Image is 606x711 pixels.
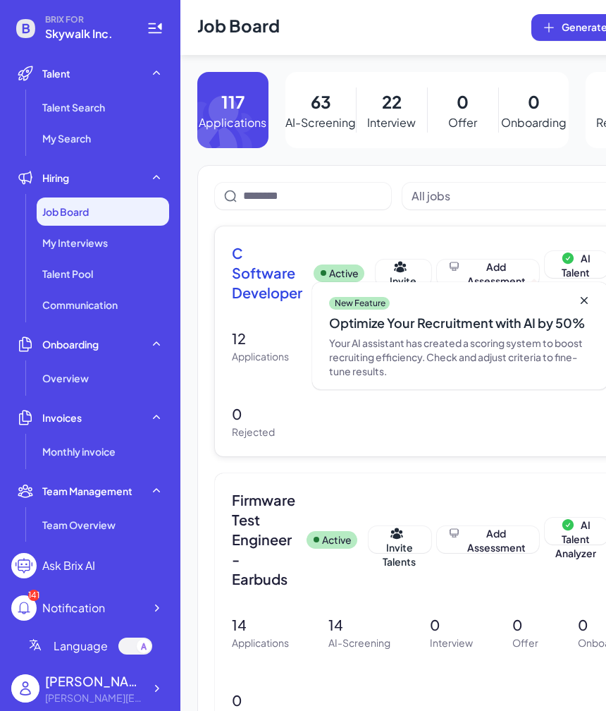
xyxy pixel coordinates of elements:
[28,590,39,601] div: 141
[430,636,473,650] p: Interview
[329,266,359,281] p: Active
[42,205,89,219] span: Job Board
[42,557,95,574] div: Ask Brix AI
[555,252,596,293] span: AI Talent Analyzer
[512,636,538,650] p: Offer
[376,260,431,286] button: Invite Talents
[42,236,108,250] span: My Interviews
[45,25,130,42] span: Skywalk Inc.
[42,171,69,185] span: Hiring
[335,298,385,309] p: New Feature
[232,425,275,439] p: Rejected
[45,671,144,691] div: Jackie
[386,274,419,301] span: Invite Talents
[232,403,275,425] p: 0
[437,526,539,553] button: Add Assessment
[512,614,538,636] p: 0
[42,600,105,616] div: Notification
[311,89,331,114] p: 63
[328,636,390,650] p: AI-Screening
[232,243,302,303] span: C Software Developer
[329,313,591,333] div: Optimize Your Recruitment with AI by 50%
[430,614,473,636] p: 0
[383,541,416,568] span: Invite Talents
[42,371,89,385] span: Overview
[42,337,99,351] span: Onboarding
[232,690,275,711] p: 0
[367,114,416,131] p: Interview
[448,114,477,131] p: Offer
[42,411,82,425] span: Invoices
[528,89,540,114] p: 0
[501,114,567,131] p: Onboarding
[449,260,527,288] div: Add Assessment
[42,66,70,80] span: Talent
[42,298,118,312] span: Communication
[232,490,295,589] span: Firmware Test Engineer - Earbuds
[42,484,132,498] span: Team Management
[449,526,527,554] div: Add Assessment
[328,614,390,636] p: 14
[329,336,591,378] div: Your AI assistant has created a scoring system to boost recruiting efficiency. Check and adjust c...
[285,114,356,131] p: AI-Screening
[45,691,144,705] div: jackie@skywalk.ai
[382,89,402,114] p: 22
[232,349,289,364] p: Applications
[42,518,116,532] span: Team Overview
[555,518,596,559] span: AI Talent Analyzer
[437,260,539,286] button: Add Assessment
[369,526,431,553] button: Invite Talents
[54,638,108,655] span: Language
[42,131,91,145] span: My Search
[45,14,130,25] span: BRIX FOR
[232,328,289,349] p: 12
[42,267,93,281] span: Talent Pool
[232,614,289,636] p: 14
[412,188,450,205] div: All jobs
[42,100,105,114] span: Talent Search
[322,533,352,547] p: Active
[457,89,469,114] p: 0
[11,674,39,703] img: user_logo.png
[42,444,116,458] span: Monthly invoice
[232,636,289,650] p: Applications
